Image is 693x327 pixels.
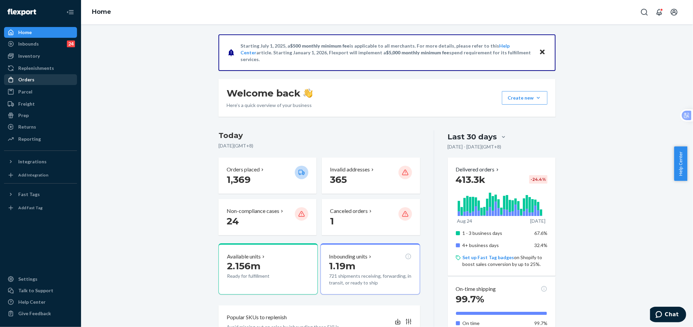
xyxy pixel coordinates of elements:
button: Open notifications [652,5,666,19]
button: Fast Tags [4,189,77,200]
button: Close Navigation [63,5,77,19]
span: 1 [330,215,334,227]
p: [DATE] [531,218,546,224]
p: On time [463,320,529,327]
p: Orders placed [227,166,260,173]
div: Inventory [18,53,40,59]
div: Add Fast Tag [18,205,43,211]
p: Aug 24 [457,218,472,224]
div: Reporting [18,136,41,142]
p: 721 shipments receiving, forwarding, in transit, or ready to ship [329,273,411,286]
a: Reporting [4,134,77,144]
button: Create new [502,91,547,105]
p: Starting July 1, 2025, a is applicable to all merchants. For more details, please refer to this a... [240,43,533,63]
button: Open Search Box [638,5,651,19]
span: 413.3k [456,174,486,185]
span: 1,369 [227,174,251,185]
button: Close [538,48,547,57]
p: Ready for fulfillment [227,273,289,279]
h3: Today [219,130,420,141]
a: Prep [4,110,77,121]
div: Freight [18,101,35,107]
button: Integrations [4,156,77,167]
div: Replenishments [18,65,54,72]
a: Home [92,8,111,16]
a: Help Center [4,297,77,307]
div: Parcel [18,88,32,95]
button: Talk to Support [4,285,77,296]
ol: breadcrumbs [86,2,117,22]
p: Non-compliance cases [227,207,279,215]
div: Give Feedback [18,310,51,317]
p: On-time shipping [456,285,496,293]
div: Prep [18,112,29,119]
div: 24 [67,40,75,47]
a: Orders [4,74,77,85]
p: 4+ business days [463,242,529,249]
a: Parcel [4,86,77,97]
span: 365 [330,174,347,185]
p: Here’s a quick overview of your business [227,102,313,109]
a: Set up Fast Tag badges [463,254,514,260]
div: Home [18,29,32,36]
p: Popular SKUs to replenish [227,314,287,321]
span: 99.7% [456,293,485,305]
p: on Shopify to boost sales conversion by up to 25%. [463,254,547,268]
div: Settings [18,276,37,282]
div: Talk to Support [18,287,53,294]
button: Open account menu [667,5,681,19]
span: $500 monthly minimum fee [290,43,350,49]
div: Returns [18,124,36,130]
a: Inbounds24 [4,38,77,49]
span: 32.4% [534,242,547,248]
img: Flexport logo [7,9,36,16]
div: Inbounds [18,40,39,47]
a: Add Integration [4,170,77,181]
span: $5,000 monthly minimum fee [386,50,449,55]
span: 2.156m [227,260,260,272]
button: Non-compliance cases 24 [219,199,316,235]
div: Integrations [18,158,47,165]
div: Last 30 days [448,132,497,142]
p: Inbounding units [329,253,367,261]
img: hand-wave emoji [303,88,313,98]
a: Home [4,27,77,38]
button: Help Center [674,146,687,181]
div: Help Center [18,299,46,305]
div: Fast Tags [18,191,40,198]
a: Freight [4,99,77,109]
button: Orders placed 1,369 [219,158,316,194]
span: 67.6% [534,230,547,236]
span: 1.19m [329,260,355,272]
p: Available units [227,253,261,261]
div: Orders [18,76,34,83]
p: [DATE] ( GMT+8 ) [219,142,420,149]
div: -24.4 % [529,175,547,184]
a: Add Fast Tag [4,202,77,213]
button: Inbounding units1.19m721 shipments receiving, forwarding, in transit, or ready to ship [320,243,420,295]
a: Replenishments [4,63,77,74]
button: Available units2.156mReady for fulfillment [219,243,318,295]
p: Canceled orders [330,207,368,215]
p: 1 - 3 business days [463,230,529,237]
span: 24 [227,215,239,227]
span: 99.7% [534,320,547,326]
p: [DATE] - [DATE] ( GMT+8 ) [448,143,502,150]
a: Inventory [4,51,77,61]
a: Returns [4,121,77,132]
a: Settings [4,274,77,284]
div: Add Integration [18,172,48,178]
h1: Welcome back [227,87,313,99]
button: Give Feedback [4,308,77,319]
button: Canceled orders 1 [322,199,420,235]
button: Delivered orders [456,166,500,173]
button: Invalid addresses 365 [322,158,420,194]
p: Invalid addresses [330,166,370,173]
iframe: Opens a widget where you can chat to one of our agents [650,307,686,324]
